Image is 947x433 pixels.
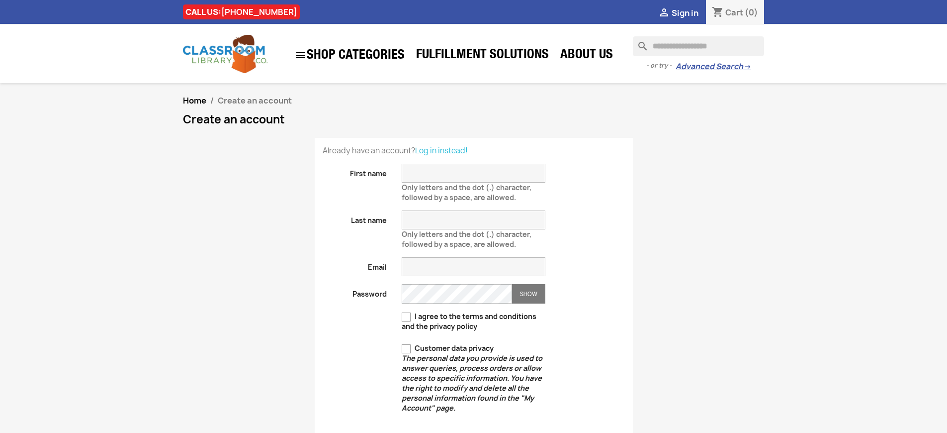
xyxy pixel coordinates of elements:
label: Password [315,284,395,299]
label: Customer data privacy [402,343,545,413]
input: Search [633,36,764,56]
a: [PHONE_NUMBER] [221,6,297,17]
label: I agree to the terms and conditions and the privacy policy [402,312,545,331]
label: Email [315,257,395,272]
button: Show [512,284,545,304]
span: Create an account [218,95,292,106]
a: Fulfillment Solutions [411,46,554,66]
a:  Sign in [658,7,698,18]
span: → [743,62,751,72]
input: Password input [402,284,512,304]
a: Log in instead! [415,145,468,156]
span: - or try - [646,61,676,71]
div: CALL US: [183,4,300,19]
i:  [295,49,307,61]
h1: Create an account [183,113,765,125]
i: shopping_cart [712,7,724,19]
a: About Us [555,46,618,66]
p: Already have an account? [323,146,625,156]
span: Only letters and the dot (.) character, followed by a space, are allowed. [402,179,531,202]
i: search [633,36,645,48]
img: Classroom Library Company [183,35,267,73]
a: Advanced Search→ [676,62,751,72]
span: (0) [745,7,758,18]
span: Sign in [672,7,698,18]
em: The personal data you provide is used to answer queries, process orders or allow access to specif... [402,353,542,413]
a: Home [183,95,206,106]
a: SHOP CATEGORIES [290,44,410,66]
i:  [658,7,670,19]
span: Only letters and the dot (.) character, followed by a space, are allowed. [402,225,531,249]
label: First name [315,164,395,179]
span: Cart [725,7,743,18]
label: Last name [315,211,395,225]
